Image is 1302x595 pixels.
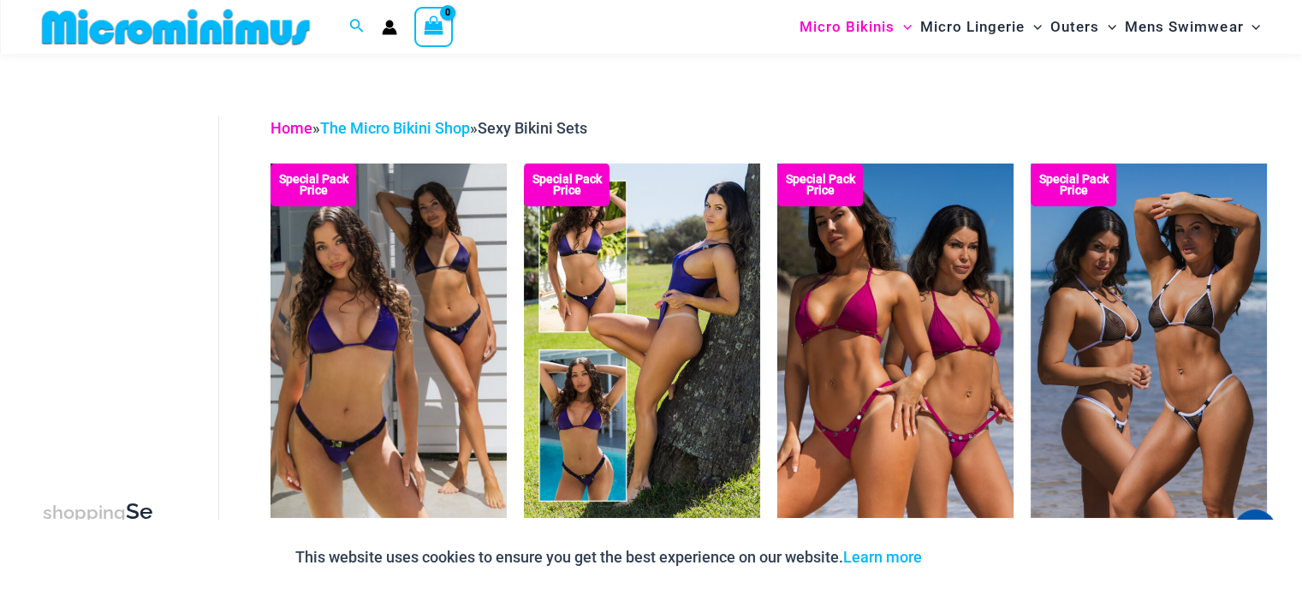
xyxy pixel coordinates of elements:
span: shopping [43,502,126,523]
img: Bond Indigo Tri Top Pack (1) [271,164,507,518]
span: Menu Toggle [895,5,912,49]
span: Menu Toggle [1099,5,1116,49]
span: Mens Swimwear [1125,5,1243,49]
b: Special Pack Price [777,174,863,196]
img: Collection Pack F [777,164,1014,518]
a: The Micro Bikini Shop [320,119,470,137]
span: Outers [1050,5,1099,49]
a: Search icon link [349,16,365,38]
span: Menu Toggle [1025,5,1042,49]
a: Mens SwimwearMenu ToggleMenu Toggle [1121,5,1264,49]
button: Accept [935,537,1008,578]
a: OutersMenu ToggleMenu Toggle [1046,5,1121,49]
img: MM SHOP LOGO FLAT [35,8,317,46]
a: Collection Pack F Collection Pack B (3)Collection Pack B (3) [777,164,1014,518]
iframe: TrustedSite Certified [43,102,197,444]
a: Learn more [843,548,922,566]
b: Special Pack Price [271,174,356,196]
a: View Shopping Cart, empty [414,7,454,46]
span: Sexy Bikini Sets [478,119,587,137]
a: Micro BikinisMenu ToggleMenu Toggle [795,5,916,49]
a: Top Bum Pack Top Bum Pack bTop Bum Pack b [1031,164,1267,518]
img: Bond Inidgo Collection Pack (10) [524,164,760,518]
a: Home [271,119,312,137]
span: Menu Toggle [1243,5,1260,49]
span: Micro Bikinis [800,5,895,49]
span: » » [271,119,587,137]
h3: Sexy Bikini Sets [43,497,158,585]
p: This website uses cookies to ensure you get the best experience on our website. [295,544,922,570]
a: Bond Indigo Tri Top Pack (1) Bond Indigo Tri Top Pack Back (1)Bond Indigo Tri Top Pack Back (1) [271,164,507,518]
a: Bond Inidgo Collection Pack (10) Bond Indigo Bikini Collection Pack Back (6)Bond Indigo Bikini Co... [524,164,760,518]
a: Micro LingerieMenu ToggleMenu Toggle [916,5,1046,49]
nav: Site Navigation [793,3,1268,51]
b: Special Pack Price [524,174,609,196]
span: Micro Lingerie [920,5,1025,49]
img: Top Bum Pack [1031,164,1267,518]
a: Account icon link [382,20,397,35]
b: Special Pack Price [1031,174,1116,196]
